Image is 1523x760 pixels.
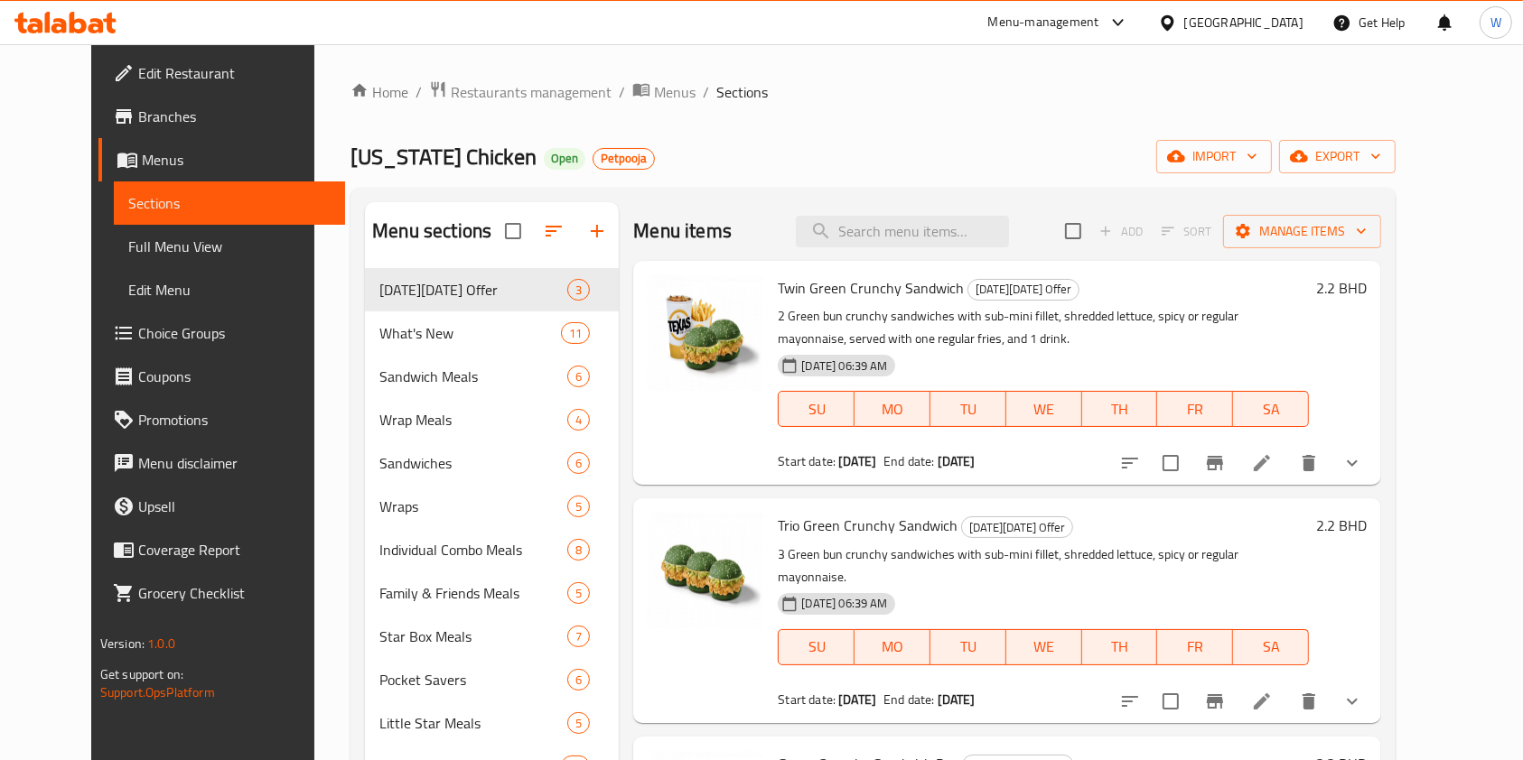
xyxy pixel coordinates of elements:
[988,12,1099,33] div: Menu-management
[930,629,1006,665] button: TU
[1251,452,1273,474] a: Edit menu item
[379,366,567,387] div: Sandwich Meals
[562,325,589,342] span: 11
[1238,220,1367,243] span: Manage items
[862,396,923,422] span: MO
[138,409,332,431] span: Promotions
[778,450,836,473] span: Start date:
[365,441,619,485] div: Sandwiches6
[568,542,589,559] span: 8
[379,626,567,647] span: Star Box Meals
[365,615,619,658] div: Star Box Meals7
[114,181,346,225] a: Sections
[1316,275,1367,301] h6: 2.2 BHD
[838,688,876,711] b: [DATE]
[1331,680,1374,723] button: show more
[1251,690,1273,712] a: Edit menu item
[379,496,567,517] span: Wraps
[1082,629,1158,665] button: TH
[796,216,1009,247] input: search
[1157,391,1233,427] button: FR
[593,151,654,166] span: Petpooja
[838,450,876,473] b: [DATE]
[1490,13,1501,32] span: W
[1233,629,1309,665] button: SA
[379,582,567,604] span: Family & Friends Meals
[567,539,590,561] div: items
[98,398,346,441] a: Promotions
[778,688,836,711] span: Start date:
[778,629,855,665] button: SU
[883,450,934,473] span: End date:
[1331,441,1374,485] button: show more
[716,81,768,103] span: Sections
[100,681,215,704] a: Support.OpsPlatform
[1316,513,1367,538] h6: 2.2 BHD
[365,701,619,745] div: Little Star Meals5
[938,396,999,422] span: TU
[567,366,590,387] div: items
[451,81,612,103] span: Restaurants management
[379,669,567,690] span: Pocket Savers
[862,634,923,660] span: MO
[379,279,567,301] span: [DATE][DATE] Offer
[1287,680,1331,723] button: delete
[98,95,346,138] a: Branches
[1240,634,1302,660] span: SA
[567,409,590,431] div: items
[147,632,175,655] span: 1.0.0
[372,218,491,245] h2: Menu sections
[544,148,585,170] div: Open
[568,455,589,472] span: 6
[567,669,590,690] div: items
[632,80,696,104] a: Menus
[1341,452,1363,474] svg: Show Choices
[967,279,1079,301] div: Saudi National Day Offer
[883,688,934,711] span: End date:
[648,275,763,391] img: Twin Green Crunchy Sandwich
[568,672,589,689] span: 6
[568,585,589,602] span: 5
[138,322,332,344] span: Choice Groups
[365,355,619,398] div: Sandwich Meals6
[138,452,332,474] span: Menu disclaimer
[138,539,332,561] span: Coverage Report
[100,632,145,655] span: Version:
[567,279,590,301] div: items
[350,81,408,103] a: Home
[379,452,567,474] span: Sandwiches
[1014,634,1075,660] span: WE
[544,151,585,166] span: Open
[138,582,332,604] span: Grocery Checklist
[1152,682,1190,720] span: Select to update
[379,279,567,301] div: Saudi National Day Offer
[1223,215,1381,248] button: Manage items
[142,149,332,171] span: Menus
[1014,396,1075,422] span: WE
[1164,634,1226,660] span: FR
[855,391,930,427] button: MO
[1279,140,1396,173] button: export
[619,81,625,103] li: /
[568,368,589,385] span: 6
[568,628,589,645] span: 7
[1184,13,1303,32] div: [GEOGRAPHIC_DATA]
[379,539,567,561] span: Individual Combo Meals
[567,582,590,604] div: items
[98,138,346,181] a: Menus
[1164,396,1226,422] span: FR
[1287,441,1331,485] button: delete
[1108,441,1152,485] button: sort-choices
[968,279,1079,300] span: [DATE][DATE] Offer
[1108,680,1152,723] button: sort-choices
[786,396,847,422] span: SU
[138,106,332,127] span: Branches
[794,595,894,612] span: [DATE] 06:39 AM
[128,279,332,301] span: Edit Menu
[778,391,855,427] button: SU
[379,409,567,431] div: Wrap Meals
